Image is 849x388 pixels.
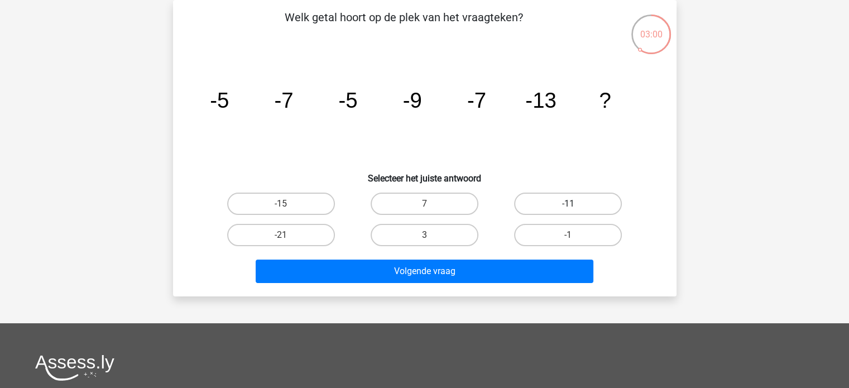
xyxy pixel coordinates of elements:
[227,193,335,215] label: -15
[371,224,478,246] label: 3
[402,88,421,112] tspan: -9
[191,9,617,42] p: Welk getal hoort op de plek van het vraagteken?
[210,88,229,112] tspan: -5
[467,88,486,112] tspan: -7
[191,164,659,184] h6: Selecteer het juiste antwoord
[227,224,335,246] label: -21
[525,88,556,112] tspan: -13
[599,88,611,112] tspan: ?
[256,260,593,283] button: Volgende vraag
[338,88,357,112] tspan: -5
[35,355,114,381] img: Assessly logo
[274,88,293,112] tspan: -7
[514,193,622,215] label: -11
[630,13,672,41] div: 03:00
[371,193,478,215] label: 7
[514,224,622,246] label: -1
